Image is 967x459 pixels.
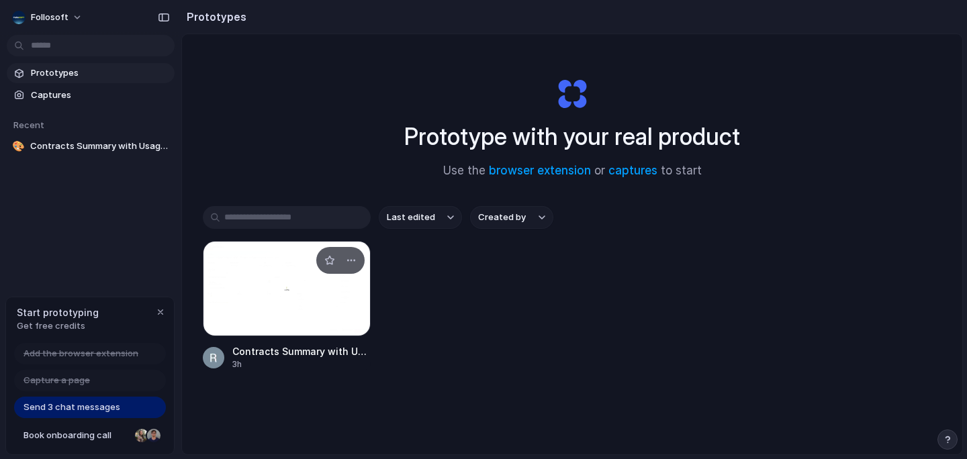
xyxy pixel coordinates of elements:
div: Christian Iacullo [146,427,162,444]
span: Capture a page [24,374,90,387]
span: Get free credits [17,319,99,333]
span: Contracts Summary with Usage Type Selection [232,344,371,358]
span: Contracts Summary with Usage Type Selection [30,140,169,153]
a: Captures [7,85,175,105]
span: Prototypes [31,66,169,80]
h2: Prototypes [181,9,246,25]
a: browser extension [489,164,591,177]
span: Last edited [387,211,435,224]
a: captures [608,164,657,177]
a: Prototypes [7,63,175,83]
span: Start prototyping [17,305,99,319]
h1: Prototype with your real product [404,119,740,154]
button: Follosoft [7,7,89,28]
span: Use the or to start [443,162,702,180]
span: Follosoft [31,11,68,24]
span: Captures [31,89,169,102]
span: Created by [478,211,526,224]
span: Add the browser extension [24,347,138,360]
a: Book onboarding call [14,425,166,446]
span: Recent [13,119,44,130]
a: Contracts Summary with Usage Type SelectionContracts Summary with Usage Type Selection3h [203,241,371,370]
div: 3h [232,358,371,370]
div: 🎨 [12,140,25,153]
span: Book onboarding call [24,429,130,442]
a: 🎨Contracts Summary with Usage Type Selection [7,136,175,156]
button: Created by [470,206,553,229]
span: Send 3 chat messages [24,401,120,414]
div: Nicole Kubica [134,427,150,444]
button: Last edited [379,206,462,229]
